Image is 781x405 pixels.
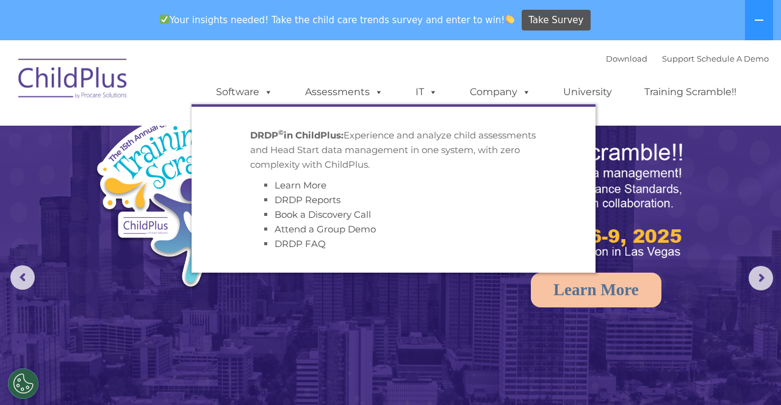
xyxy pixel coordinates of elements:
[250,129,344,141] strong: DRDP in ChildPlus:
[522,10,591,31] a: Take Survey
[12,50,134,111] img: ChildPlus by Procare Solutions
[632,80,749,104] a: Training Scramble!!
[278,128,284,137] sup: ©
[8,368,38,399] button: Cookies Settings
[170,131,221,140] span: Phone number
[606,54,647,63] a: Download
[154,8,520,32] span: Your insights needed! Take the child care trends survey and enter to win!
[662,54,694,63] a: Support
[505,15,514,24] img: 👏
[606,54,769,63] font: |
[160,15,169,24] img: ✅
[697,54,769,63] a: Schedule A Demo
[250,128,537,172] p: Experience and analyze child assessments and Head Start data management in one system, with zero ...
[551,80,624,104] a: University
[204,80,285,104] a: Software
[275,209,371,220] a: Book a Discovery Call
[275,194,340,206] a: DRDP Reports
[531,273,661,307] a: Learn More
[403,80,450,104] a: IT
[293,80,395,104] a: Assessments
[275,238,326,249] a: DRDP FAQ
[275,179,326,191] a: Learn More
[170,81,207,90] span: Last name
[275,223,376,235] a: Attend a Group Demo
[458,80,543,104] a: Company
[528,10,583,31] span: Take Survey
